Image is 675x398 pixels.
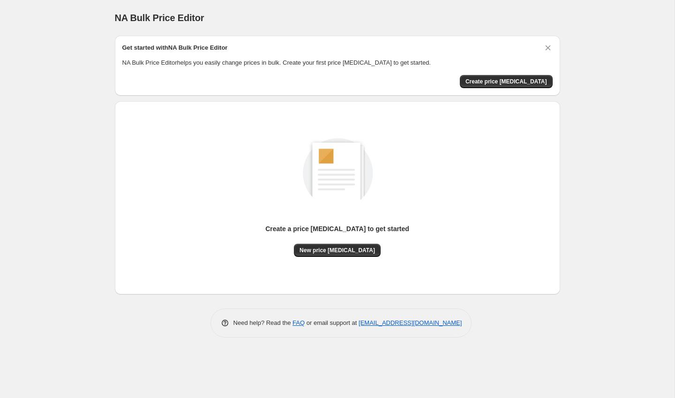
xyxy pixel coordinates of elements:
span: Create price [MEDICAL_DATA] [465,78,547,85]
button: Dismiss card [543,43,553,53]
h2: Get started with NA Bulk Price Editor [122,43,228,53]
p: Create a price [MEDICAL_DATA] to get started [265,224,409,233]
span: New price [MEDICAL_DATA] [300,247,375,254]
span: NA Bulk Price Editor [115,13,204,23]
a: FAQ [292,319,305,326]
button: Create price change job [460,75,553,88]
a: [EMAIL_ADDRESS][DOMAIN_NAME] [359,319,462,326]
span: or email support at [305,319,359,326]
p: NA Bulk Price Editor helps you easily change prices in bulk. Create your first price [MEDICAL_DAT... [122,58,553,68]
button: New price [MEDICAL_DATA] [294,244,381,257]
span: Need help? Read the [233,319,293,326]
